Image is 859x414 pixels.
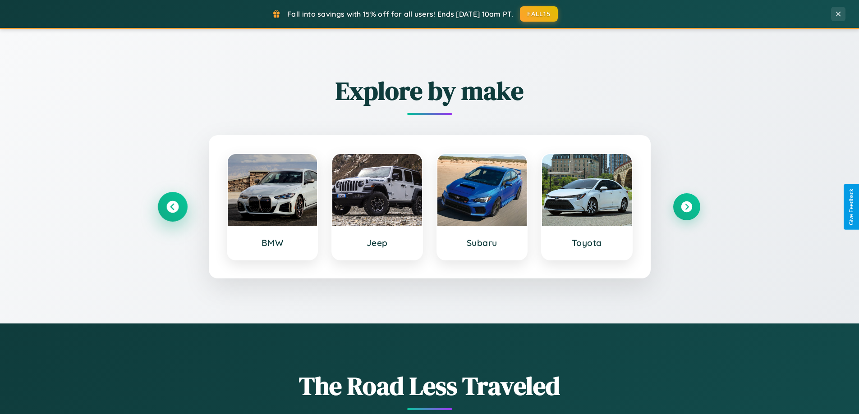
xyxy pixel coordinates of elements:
[848,189,854,225] div: Give Feedback
[159,73,700,108] h2: Explore by make
[520,6,558,22] button: FALL15
[446,237,518,248] h3: Subaru
[237,237,308,248] h3: BMW
[551,237,623,248] h3: Toyota
[341,237,413,248] h3: Jeep
[159,369,700,403] h1: The Road Less Traveled
[287,9,513,18] span: Fall into savings with 15% off for all users! Ends [DATE] 10am PT.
